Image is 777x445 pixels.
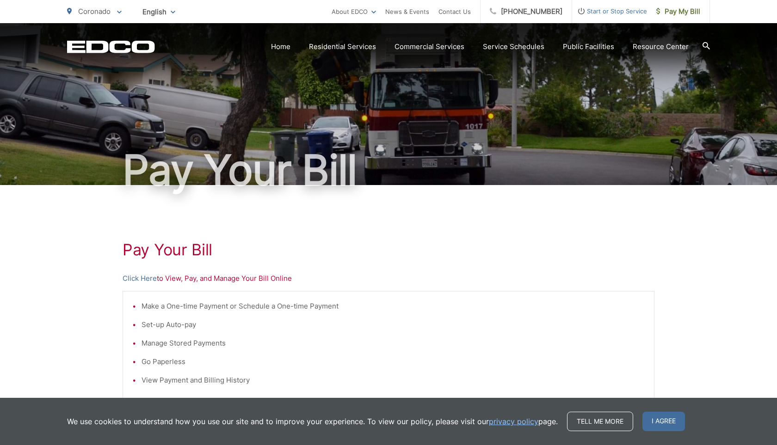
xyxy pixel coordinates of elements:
h1: Pay Your Bill [123,241,654,259]
a: Home [271,41,290,52]
p: We use cookies to understand how you use our site and to improve your experience. To view our pol... [67,416,558,427]
h1: Pay Your Bill [67,147,710,193]
span: English [136,4,182,20]
a: Click Here [123,273,157,284]
li: Manage Stored Payments [142,338,645,349]
a: EDCD logo. Return to the homepage. [67,40,155,53]
li: Make a One-time Payment or Schedule a One-time Payment [142,301,645,312]
a: Service Schedules [483,41,544,52]
a: About EDCO [332,6,376,17]
a: Resource Center [633,41,689,52]
span: I agree [642,412,685,431]
a: Residential Services [309,41,376,52]
a: privacy policy [489,416,538,427]
a: Public Facilities [563,41,614,52]
p: to View, Pay, and Manage Your Bill Online [123,273,654,284]
li: Go Paperless [142,356,645,367]
a: Tell me more [567,412,633,431]
li: View Payment and Billing History [142,375,645,386]
a: Contact Us [438,6,471,17]
span: Coronado [78,7,111,16]
a: Commercial Services [395,41,464,52]
li: Set-up Auto-pay [142,319,645,330]
a: News & Events [385,6,429,17]
span: Pay My Bill [656,6,700,17]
